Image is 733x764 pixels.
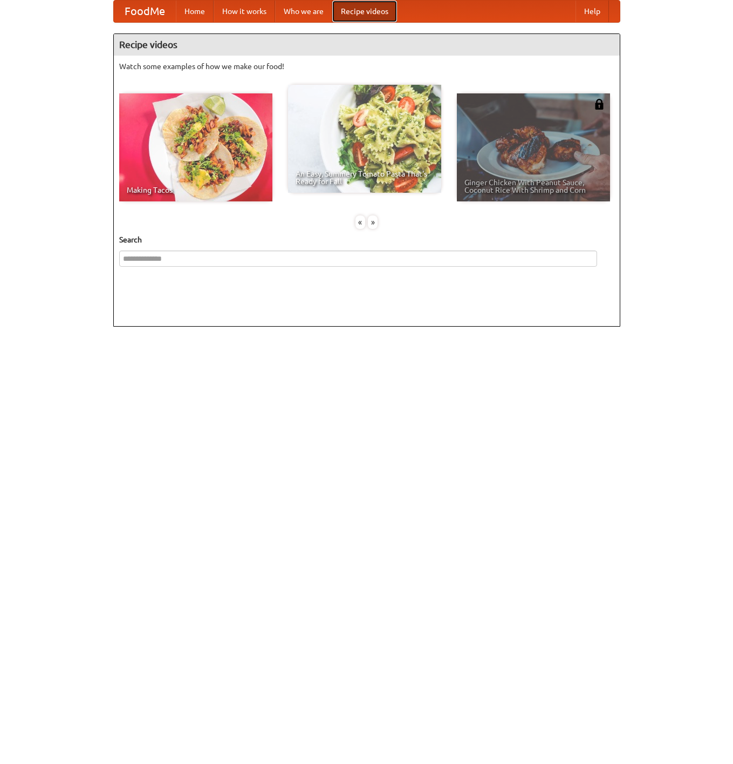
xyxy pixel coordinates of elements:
a: Recipe videos [332,1,397,22]
a: Home [176,1,214,22]
a: An Easy, Summery Tomato Pasta That's Ready for Fall [288,85,441,193]
img: 483408.png [594,99,605,110]
div: » [368,215,378,229]
a: Making Tacos [119,93,272,201]
span: Making Tacos [127,186,265,194]
span: An Easy, Summery Tomato Pasta That's Ready for Fall [296,170,434,185]
a: How it works [214,1,275,22]
div: « [355,215,365,229]
a: Help [576,1,609,22]
a: FoodMe [114,1,176,22]
p: Watch some examples of how we make our food! [119,61,614,72]
h4: Recipe videos [114,34,620,56]
a: Who we are [275,1,332,22]
h5: Search [119,234,614,245]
